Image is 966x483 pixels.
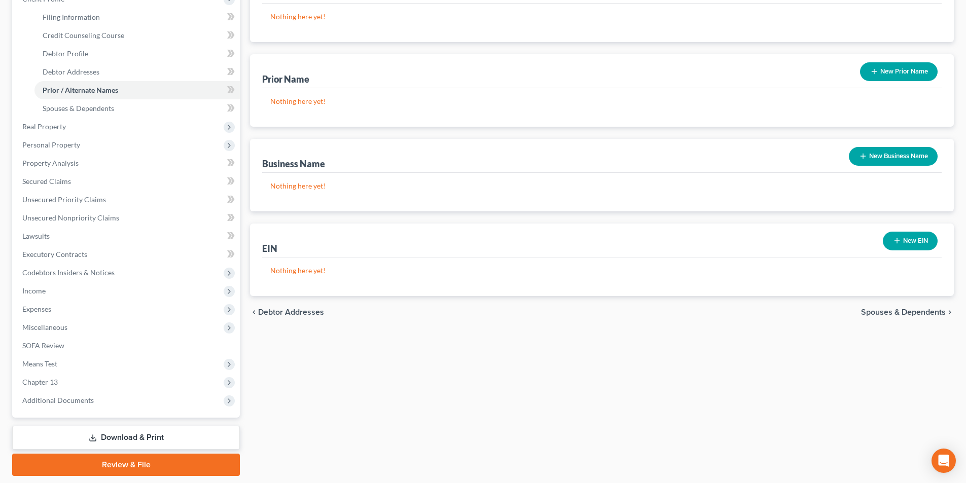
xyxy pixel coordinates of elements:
p: Nothing here yet! [270,181,934,191]
span: Property Analysis [22,159,79,167]
a: Secured Claims [14,172,240,191]
span: Lawsuits [22,232,50,240]
span: Unsecured Priority Claims [22,195,106,204]
p: Nothing here yet! [270,12,934,22]
p: Nothing here yet! [270,96,934,106]
span: Spouses & Dependents [43,104,114,113]
span: Real Property [22,122,66,131]
a: Filing Information [34,8,240,26]
a: Property Analysis [14,154,240,172]
a: Spouses & Dependents [34,99,240,118]
span: Chapter 13 [22,378,58,386]
button: New Prior Name [860,62,938,81]
span: Debtor Addresses [258,308,324,316]
span: Miscellaneous [22,323,67,331]
button: New Business Name [849,147,938,166]
i: chevron_left [250,308,258,316]
a: Prior / Alternate Names [34,81,240,99]
a: Debtor Profile [34,45,240,63]
span: Means Test [22,359,57,368]
span: Secured Claims [22,177,71,185]
a: Unsecured Priority Claims [14,191,240,209]
div: EIN [262,242,277,254]
span: Debtor Addresses [43,67,99,76]
a: Debtor Addresses [34,63,240,81]
a: Credit Counseling Course [34,26,240,45]
span: Income [22,286,46,295]
button: chevron_left Debtor Addresses [250,308,324,316]
button: New EIN [883,232,938,250]
p: Nothing here yet! [270,266,934,276]
a: Unsecured Nonpriority Claims [14,209,240,227]
span: Personal Property [22,140,80,149]
span: Codebtors Insiders & Notices [22,268,115,277]
button: Spouses & Dependents chevron_right [861,308,954,316]
span: Executory Contracts [22,250,87,258]
span: Unsecured Nonpriority Claims [22,213,119,222]
a: Review & File [12,454,240,476]
i: chevron_right [946,308,954,316]
span: Prior / Alternate Names [43,86,118,94]
div: Prior Name [262,73,309,85]
span: Spouses & Dependents [861,308,946,316]
a: SOFA Review [14,337,240,355]
span: Additional Documents [22,396,94,404]
span: Debtor Profile [43,49,88,58]
a: Lawsuits [14,227,240,245]
a: Executory Contracts [14,245,240,264]
span: Credit Counseling Course [43,31,124,40]
span: Filing Information [43,13,100,21]
span: SOFA Review [22,341,64,350]
div: Open Intercom Messenger [932,449,956,473]
div: Business Name [262,158,325,170]
span: Expenses [22,305,51,313]
a: Download & Print [12,426,240,450]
